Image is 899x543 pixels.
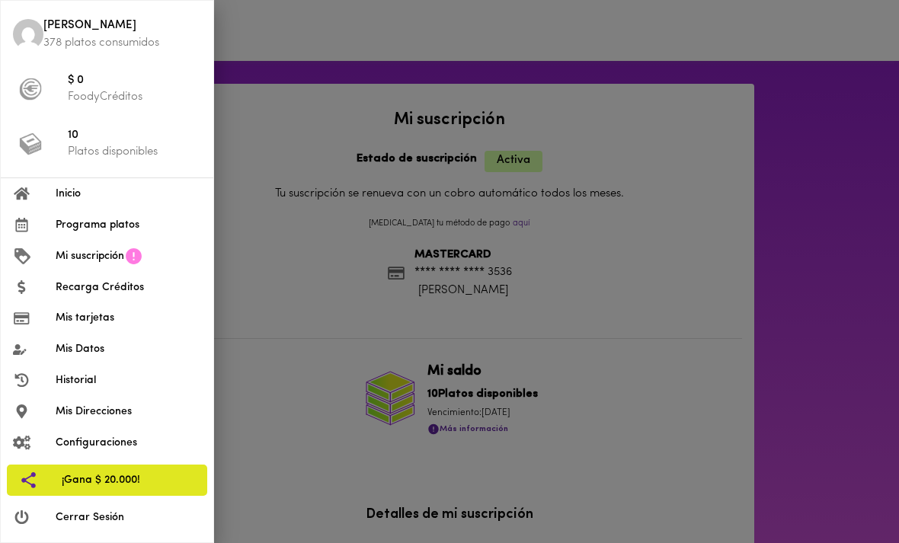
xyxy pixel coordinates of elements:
span: Programa platos [56,217,201,233]
span: $ 0 [68,72,201,90]
span: Configuraciones [56,435,201,451]
p: 378 platos consumidos [43,35,201,51]
img: foody-creditos-black.png [19,78,42,101]
span: Mi suscripción [56,248,124,264]
span: Historial [56,372,201,388]
span: Cerrar Sesión [56,509,201,525]
span: 10 [68,127,201,145]
span: Mis Datos [56,341,201,357]
p: Platos disponibles [68,144,201,160]
span: Recarga Créditos [56,279,201,295]
span: Mis Direcciones [56,404,201,420]
p: FoodyCréditos [68,89,201,105]
span: Inicio [56,186,201,202]
span: ¡Gana $ 20.000! [62,472,195,488]
span: Mis tarjetas [56,310,201,326]
img: platos_menu.png [19,133,42,155]
iframe: Messagebird Livechat Widget [811,455,884,528]
span: [PERSON_NAME] [43,18,201,35]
